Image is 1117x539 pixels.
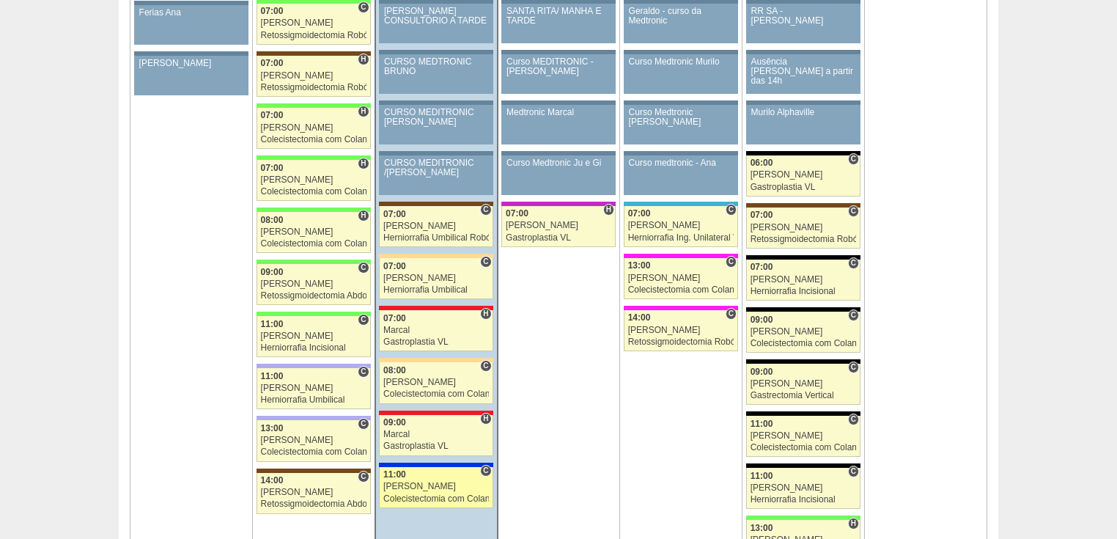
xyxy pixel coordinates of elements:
span: Consultório [358,366,369,378]
div: [PERSON_NAME] [261,488,366,497]
a: Curso medtronic - Ana [624,155,738,195]
div: [PERSON_NAME] [506,221,611,230]
span: 07:00 [261,163,284,173]
a: Curso Medtronic Ju e Gi [501,155,616,195]
div: Medtronic Marcal [506,108,611,117]
div: Key: Blanc [746,411,860,416]
div: CURSO MEDITRONIC [PERSON_NAME] [384,108,488,127]
span: Consultório [848,153,859,165]
span: 11:00 [261,371,284,381]
a: C 09:00 [PERSON_NAME] Colecistectomia com Colangiografia VL [746,312,860,353]
span: Consultório [480,256,491,268]
div: Gastrectomia Vertical [751,391,857,400]
a: C 07:00 [PERSON_NAME] Herniorrafia Umbilical [379,258,493,299]
div: Herniorrafia Incisional [261,343,366,353]
a: C 07:00 [PERSON_NAME] Retossigmoidectomia Robótica [257,4,371,45]
span: 08:00 [383,365,406,375]
a: C 09:00 [PERSON_NAME] Gastrectomia Vertical [746,364,860,405]
div: Murilo Alphaville [751,108,856,117]
a: [PERSON_NAME] CONSULTÓRIO A TARDE [379,4,493,43]
div: Key: Aviso [134,1,248,5]
span: Consultório [480,360,491,372]
span: Consultório [480,204,491,216]
div: [PERSON_NAME] [383,482,489,491]
div: Key: Aviso [501,100,616,105]
div: Colecistectomia com Colangiografia VL [261,239,366,249]
div: Key: Pro Matre [624,306,738,310]
div: Colecistectomia com Colangiografia VL [751,339,857,348]
a: Ausência [PERSON_NAME] a partir das 14h [746,54,860,94]
a: C 11:00 [PERSON_NAME] Colecistectomia com Colangiografia VL [379,467,493,508]
span: Consultório [848,309,859,321]
span: 14:00 [261,475,284,485]
div: Colecistectomia com Colangiografia VL [383,389,489,399]
div: Herniorrafia Umbilical [261,395,366,405]
div: Curso Medtronic [PERSON_NAME] [629,108,734,127]
div: Retossigmoidectomia Abdominal VL [261,499,366,509]
span: Hospital [480,308,491,320]
span: Consultório [726,204,737,216]
div: [PERSON_NAME] [261,384,366,393]
div: Geraldo - curso da Medtronic [629,7,734,26]
div: Key: Brasil [746,516,860,520]
div: Gastroplastia VL [751,183,857,192]
div: Key: Blanc [746,151,860,155]
div: Marcal [383,430,489,439]
a: C 14:00 [PERSON_NAME] Retossigmoidectomia Abdominal VL [257,473,371,514]
div: Key: Brasil [257,155,371,160]
div: [PERSON_NAME] [261,436,366,445]
div: Key: Brasil [257,103,371,108]
div: Key: Blanc [746,359,860,364]
div: [PERSON_NAME] [751,483,857,493]
div: Gastroplastia VL [383,337,489,347]
span: 09:00 [751,367,773,377]
div: Key: Santa Joana [257,51,371,56]
span: 09:00 [261,267,284,277]
div: Key: Neomater [624,202,738,206]
span: 07:00 [261,6,284,16]
div: Retossigmoidectomia Robótica [628,337,734,347]
span: Consultório [726,308,737,320]
a: C 11:00 [PERSON_NAME] Colecistectomia com Colangiografia VL [746,416,860,457]
div: Herniorrafia Ing. Unilateral VL [628,233,734,243]
div: Herniorrafia Umbilical Robótica [383,233,489,243]
a: SANTA RITA/ MANHÃ E TARDE [501,4,616,43]
div: Key: Bartira [379,358,493,362]
div: Key: Bartira [379,254,493,258]
span: 11:00 [751,419,773,429]
div: Key: Brasil [257,260,371,264]
span: 07:00 [751,262,773,272]
a: C 14:00 [PERSON_NAME] Retossigmoidectomia Robótica [624,310,738,351]
a: CURSO MEDITRONIC /[PERSON_NAME] [379,155,493,195]
div: Key: Aviso [379,50,493,54]
a: H 07:00 Marcal Gastroplastia VL [379,310,493,351]
div: Key: Blanc [746,307,860,312]
a: Curso Medtronic [PERSON_NAME] [624,105,738,144]
div: RR SA - [PERSON_NAME] [751,7,856,26]
div: Curso Medtronic Ju e Gi [506,158,611,168]
div: [PERSON_NAME] [261,227,366,237]
div: [PERSON_NAME] [628,326,734,335]
a: H 07:00 [PERSON_NAME] Colecistectomia com Colangiografia VL [257,108,371,149]
div: Key: Assunção [379,306,493,310]
span: 07:00 [628,208,651,219]
span: 07:00 [506,208,528,219]
a: C 13:00 [PERSON_NAME] Colecistectomia com Colangiografia VL [624,258,738,299]
a: C 06:00 [PERSON_NAME] Gastroplastia VL [746,155,860,197]
div: [PERSON_NAME] [261,175,366,185]
div: Key: Aviso [379,151,493,155]
div: Key: Blanc [746,255,860,260]
div: Ferias Ana [139,8,244,18]
div: Ausência [PERSON_NAME] a partir das 14h [751,57,856,87]
div: Gastroplastia VL [383,441,489,451]
div: Key: Maria Braido [501,202,616,206]
div: [PERSON_NAME] [751,431,857,441]
a: H 08:00 [PERSON_NAME] Colecistectomia com Colangiografia VL [257,212,371,253]
div: [PERSON_NAME] [261,331,366,341]
div: Key: Brasil [257,312,371,316]
span: 09:00 [383,417,406,428]
div: Herniorrafia Incisional [751,287,857,296]
span: 07:00 [383,261,406,271]
div: [PERSON_NAME] [751,275,857,285]
span: 13:00 [751,523,773,533]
